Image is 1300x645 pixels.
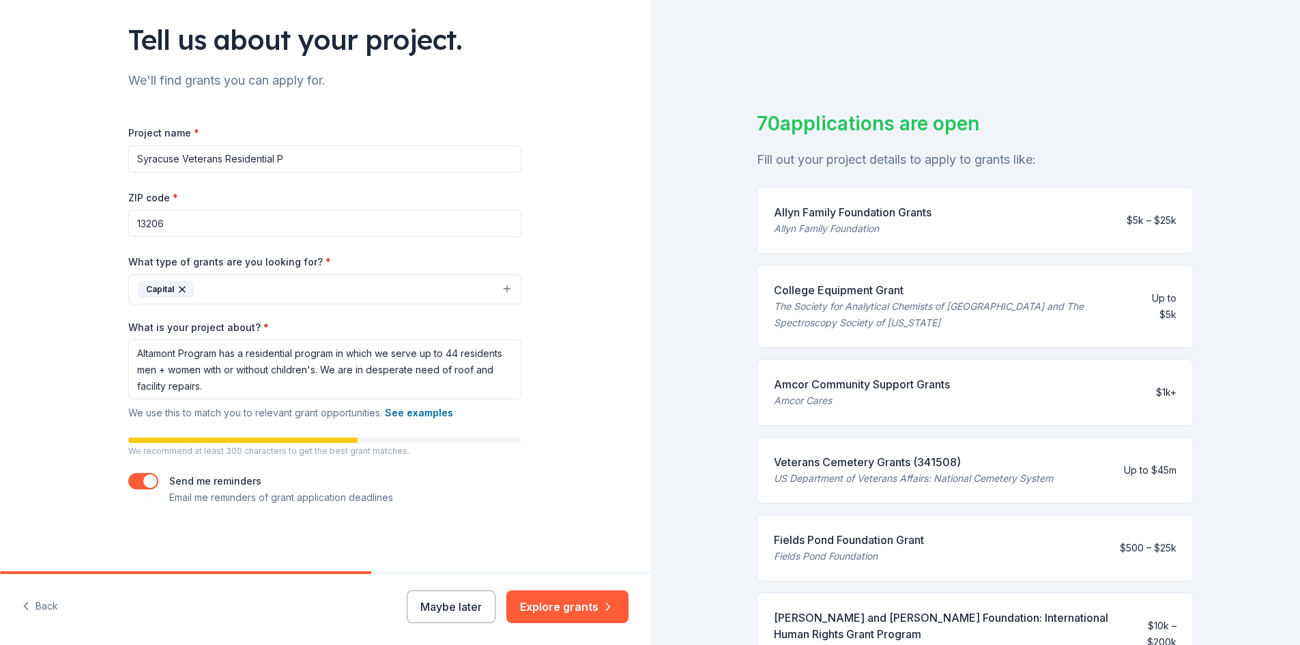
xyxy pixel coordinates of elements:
[774,532,924,548] div: Fields Pond Foundation Grant
[1120,540,1176,556] div: $500 – $25k
[128,407,453,418] span: We use this to match you to relevant grant opportunities.
[774,282,1132,298] div: College Equipment Grant
[128,339,521,399] textarea: Altamont Program has a residential program in which we serve up to 44 residents men + women with ...
[774,454,1053,470] div: Veterans Cemetery Grants (341508)
[128,210,521,237] input: 12345 (U.S. only)
[169,489,393,506] p: Email me reminders of grant application deadlines
[169,475,261,487] label: Send me reminders
[128,255,331,269] label: What type of grants are you looking for?
[137,281,194,298] div: Capital
[774,220,931,237] div: Allyn Family Foundation
[774,392,950,409] div: Amcor Cares
[128,70,521,91] div: We'll find grants you can apply for.
[774,298,1132,331] div: The Society for Analytical Chemists of [GEOGRAPHIC_DATA] and The Spectroscopy Society of [US_STATE]
[128,321,269,334] label: What is your project about?
[128,145,521,173] input: After school program
[774,376,950,392] div: Amcor Community Support Grants
[22,592,58,621] button: Back
[1127,212,1176,229] div: $5k – $25k
[128,446,521,457] p: We recommend at least 300 characters to get the best grant matches.
[407,590,495,623] button: Maybe later
[128,274,521,304] button: Capital
[757,109,1194,138] div: 70 applications are open
[1143,290,1176,323] div: Up to $5k
[774,548,924,564] div: Fields Pond Foundation
[1156,384,1176,401] div: $1k+
[757,149,1194,171] div: Fill out your project details to apply to grants like:
[774,204,931,220] div: Allyn Family Foundation Grants
[128,126,199,140] label: Project name
[385,405,453,421] button: See examples
[128,191,178,205] label: ZIP code
[774,470,1053,487] div: US Department of Veterans Affairs: National Cemetery System
[506,590,629,623] button: Explore grants
[128,20,521,59] div: Tell us about your project.
[1124,462,1176,478] div: Up to $45m
[774,610,1122,642] div: [PERSON_NAME] and [PERSON_NAME] Foundation: International Human Rights Grant Program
